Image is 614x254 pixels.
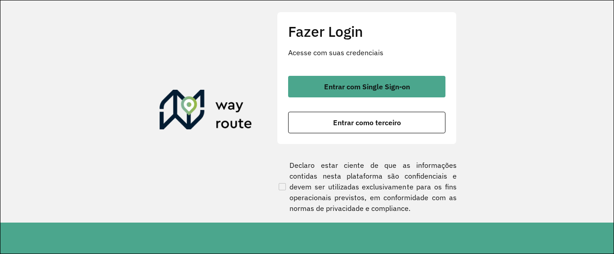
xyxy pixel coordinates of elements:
[333,119,401,126] span: Entrar como terceiro
[288,112,445,133] button: button
[288,23,445,40] h2: Fazer Login
[324,83,410,90] span: Entrar com Single Sign-on
[160,90,252,133] img: Roteirizador AmbevTech
[288,47,445,58] p: Acesse com suas credenciais
[288,76,445,97] button: button
[277,160,457,214] label: Declaro estar ciente de que as informações contidas nesta plataforma são confidenciais e devem se...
